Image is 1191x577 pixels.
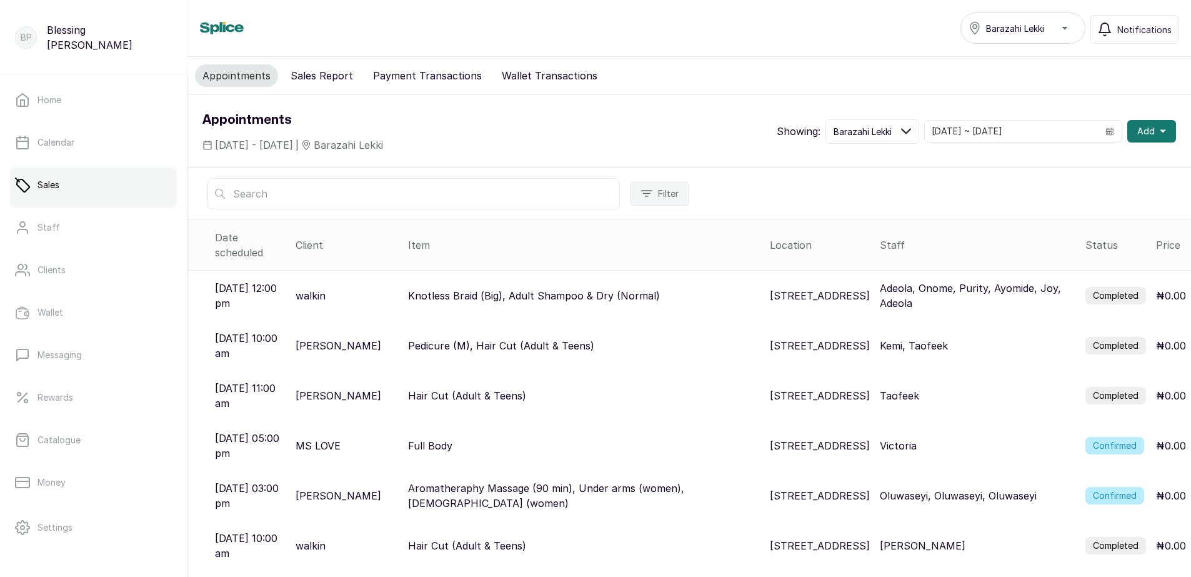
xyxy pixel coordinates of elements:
p: Aromatheraphy Massage (90 min), Under arms (women), [DEMOGRAPHIC_DATA] (women) [408,481,760,511]
p: [DATE] 10:00 am [215,331,286,361]
p: Wallet [37,306,63,319]
p: Money [37,476,66,489]
p: Sales [37,179,59,191]
p: ₦0.00 [1156,538,1186,553]
p: [STREET_ADDRESS] [770,338,870,353]
p: walkin [296,288,326,303]
p: Blessing [PERSON_NAME] [47,23,172,53]
p: [STREET_ADDRESS] [770,538,870,553]
p: Home [37,94,61,106]
span: [DATE] - [DATE] [215,138,293,153]
label: Completed [1085,337,1146,354]
p: Clients [37,264,66,276]
p: Pedicure (M), Hair Cut (Adult & Teens) [408,338,594,353]
p: MS LOVE [296,438,341,453]
a: Clients [10,253,177,288]
button: Sales Report [283,64,361,87]
p: Kemi, Taofeek [880,338,948,353]
p: Full Body [408,438,452,453]
div: Item [408,238,760,253]
p: Knotless Braid (Big), Adult Shampoo & Dry (Normal) [408,288,660,303]
p: Taofeek [880,388,919,403]
a: Sales [10,168,177,203]
span: Add [1137,125,1155,138]
p: Hair Cut (Adult & Teens) [408,388,526,403]
p: walkin [296,538,326,553]
p: [STREET_ADDRESS] [770,488,870,503]
div: Price [1156,238,1186,253]
div: Staff [880,238,1075,253]
label: Completed [1085,387,1146,404]
div: Client [296,238,398,253]
span: Barazahi Lekki [834,125,892,138]
div: Date scheduled [215,230,286,260]
button: Barazahi Lekki [960,13,1085,44]
p: [STREET_ADDRESS] [770,388,870,403]
a: Calendar [10,125,177,160]
a: Money [10,465,177,500]
h1: Appointments [202,110,383,130]
p: ₦0.00 [1156,288,1186,303]
p: ₦0.00 [1156,488,1186,503]
button: Wallet Transactions [494,64,605,87]
p: BP [21,31,32,44]
svg: calendar [1105,127,1114,136]
span: Filter [658,188,679,200]
p: [DATE] 03:00 pm [215,481,286,511]
p: [STREET_ADDRESS] [770,288,870,303]
label: Confirmed [1085,437,1144,454]
button: Barazahi Lekki [825,119,919,144]
button: Payment Transactions [366,64,489,87]
span: | [296,139,299,152]
a: Staff [10,210,177,245]
p: [PERSON_NAME] [880,538,965,553]
p: [DATE] 10:00 am [215,531,286,561]
a: Catalogue [10,423,177,458]
span: Barazahi Lekki [986,22,1044,35]
div: Status [1085,238,1146,253]
a: Settings [10,510,177,545]
span: Notifications [1117,23,1172,36]
p: ₦0.00 [1156,438,1186,453]
input: Select date [925,121,1098,142]
button: Add [1127,120,1176,143]
button: Filter [630,182,689,206]
p: ₦0.00 [1156,338,1186,353]
p: [DATE] 11:00 am [215,381,286,411]
a: Home [10,83,177,118]
p: Messaging [37,349,82,361]
p: [DATE] 05:00 pm [215,431,286,461]
a: Rewards [10,380,177,415]
p: Adeola, Onome, Purity, Ayomide, Joy, Adeola [880,281,1075,311]
button: Notifications [1090,15,1179,44]
p: [DATE] 12:00 pm [215,281,286,311]
p: [STREET_ADDRESS] [770,438,870,453]
p: ₦0.00 [1156,388,1186,403]
label: Completed [1085,287,1146,304]
p: Rewards [37,391,73,404]
span: Barazahi Lekki [314,138,383,153]
button: Appointments [195,64,278,87]
p: [PERSON_NAME] [296,388,381,403]
p: Victoria [880,438,917,453]
p: [PERSON_NAME] [296,338,381,353]
p: Catalogue [37,434,81,446]
a: Messaging [10,338,177,373]
input: Search [207,178,620,209]
p: Calendar [37,136,74,149]
p: [PERSON_NAME] [296,488,381,503]
a: Wallet [10,295,177,330]
label: Confirmed [1085,487,1144,504]
label: Completed [1085,537,1146,554]
div: Location [770,238,870,253]
p: Hair Cut (Adult & Teens) [408,538,526,553]
p: Staff [37,221,60,234]
p: Showing: [777,124,820,139]
p: Settings [37,521,72,534]
p: Oluwaseyi, Oluwaseyi, Oluwaseyi [880,488,1037,503]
